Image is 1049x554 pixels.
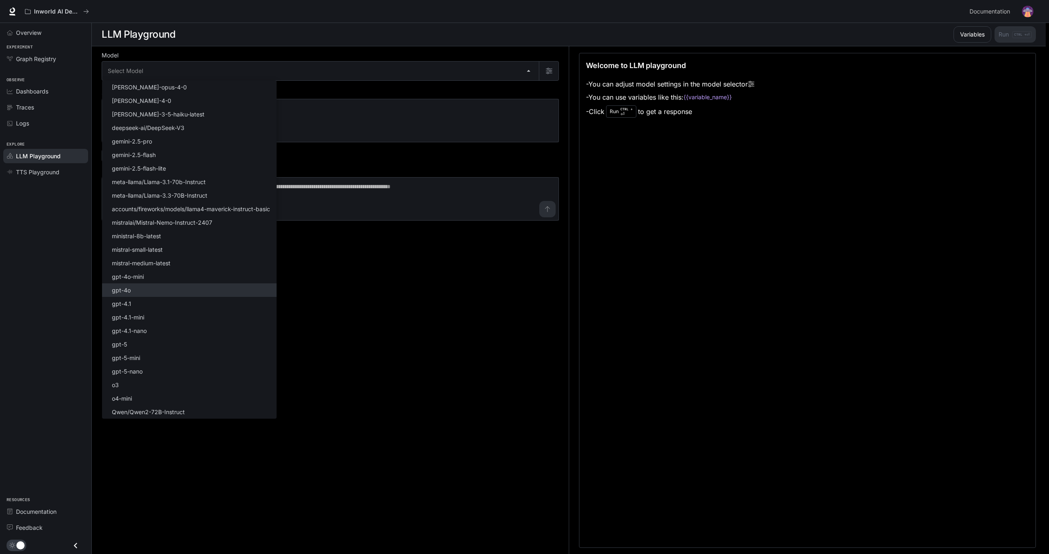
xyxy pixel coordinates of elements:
[112,110,204,119] p: [PERSON_NAME]-3-5-haiku-latest
[112,205,270,213] p: accounts/fireworks/models/llama4-maverick-instruct-basic
[112,232,161,240] p: ministral-8b-latest
[112,137,152,146] p: gemini-2.5-pro
[112,353,140,362] p: gpt-5-mini
[112,83,187,91] p: [PERSON_NAME]-opus-4-0
[112,367,143,376] p: gpt-5-nano
[112,394,132,403] p: o4-mini
[112,164,166,173] p: gemini-2.5-flash-lite
[112,286,131,294] p: gpt-4o
[112,218,212,227] p: mistralai/Mistral-Nemo-Instruct-2407
[112,340,127,349] p: gpt-5
[112,313,144,321] p: gpt-4.1-mini
[112,123,184,132] p: deepseek-ai/DeepSeek-V3
[112,326,147,335] p: gpt-4.1-nano
[112,150,156,159] p: gemini-2.5-flash
[112,272,144,281] p: gpt-4o-mini
[112,245,163,254] p: mistral-small-latest
[112,96,171,105] p: [PERSON_NAME]-4-0
[112,259,170,267] p: mistral-medium-latest
[112,408,185,416] p: Qwen/Qwen2-72B-Instruct
[112,191,207,200] p: meta-llama/Llama-3.3-70B-Instruct
[112,381,119,389] p: o3
[112,299,131,308] p: gpt-4.1
[112,178,206,186] p: meta-llama/Llama-3.1-70b-Instruct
